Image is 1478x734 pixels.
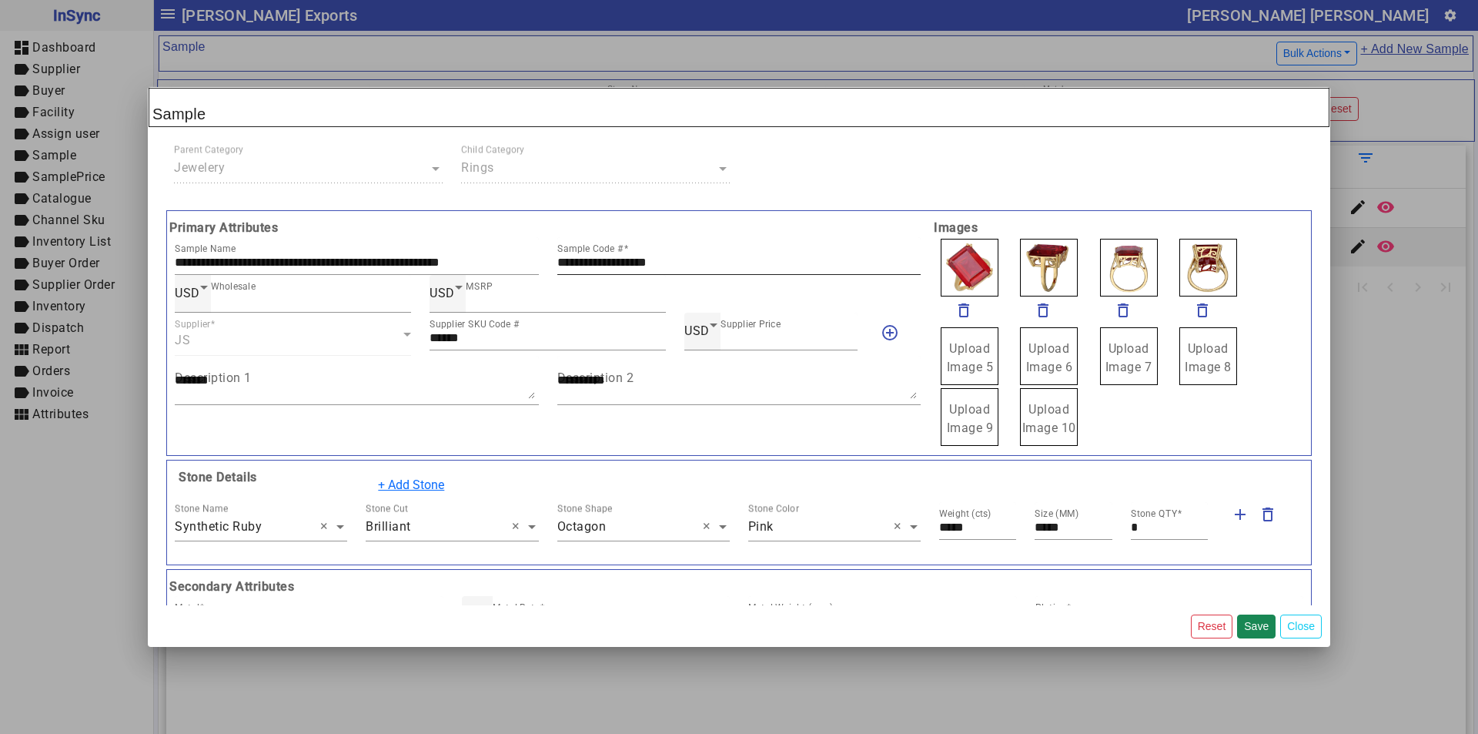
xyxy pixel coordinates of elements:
[175,370,252,384] mat-label: Description 1
[881,323,899,342] mat-icon: add_circle_outline
[1259,505,1277,524] mat-icon: delete_outline
[175,243,236,254] mat-label: Sample Name
[166,219,930,237] b: Primary Attributes
[1026,341,1073,374] span: Upload Image 6
[493,602,540,613] mat-label: Metal Rate
[1035,508,1079,519] mat-label: Size (MM)
[721,319,781,330] mat-label: Supplier Price
[955,301,973,320] mat-icon: delete_outline
[368,471,454,500] button: + Add Stone
[894,518,907,536] span: Clear all
[703,518,716,536] span: Clear all
[174,143,243,157] div: Parent Category
[941,239,998,297] img: 434a6616-2f8d-464b-b4f5-529daf45c1f7
[748,501,799,515] div: Stone Color
[557,370,634,384] mat-label: Description 2
[1035,602,1066,613] mat-label: Plating
[684,323,710,338] span: USD
[466,281,493,292] mat-label: MSRP
[557,243,624,254] mat-label: Sample Code #
[1185,341,1232,374] span: Upload Image 8
[939,508,991,519] mat-label: Weight (cts)
[1020,239,1078,297] img: 811ba722-043c-4e46-8777-1cdf654ff28b
[175,602,199,613] mat-label: Metal
[1179,239,1237,297] img: 71957151-7d16-46ba-9e64-2fa1754f96cd
[1237,615,1276,638] button: Save
[430,286,455,300] span: USD
[1034,301,1052,320] mat-icon: delete_outline
[1100,239,1158,297] img: 06439be2-af77-496b-affe-a95aea2ac975
[748,602,834,613] mat-label: Metal Weight (gms)
[947,402,994,435] span: Upload Image 9
[175,470,257,484] b: Stone Details
[461,143,525,157] div: Child Category
[1280,615,1322,638] button: Close
[166,578,1312,596] b: Secondary Attributes
[320,518,333,536] span: Clear all
[430,319,520,330] mat-label: Supplier SKU Code #
[947,341,994,374] span: Upload Image 5
[175,319,211,330] mat-label: Supplier
[366,501,408,515] div: Stone Cut
[175,501,228,515] div: Stone Name
[1191,615,1233,638] button: Reset
[1131,508,1177,519] mat-label: Stone QTY
[1193,301,1212,320] mat-icon: delete_outline
[149,88,1329,127] h2: Sample
[211,281,256,292] mat-label: Wholesale
[512,518,525,536] span: Clear all
[1105,341,1152,374] span: Upload Image 7
[1114,301,1132,320] mat-icon: delete_outline
[1022,402,1076,435] span: Upload Image 10
[557,501,613,515] div: Stone Shape
[930,219,1312,237] b: Images
[175,286,200,300] span: USD
[1231,505,1249,524] mat-icon: add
